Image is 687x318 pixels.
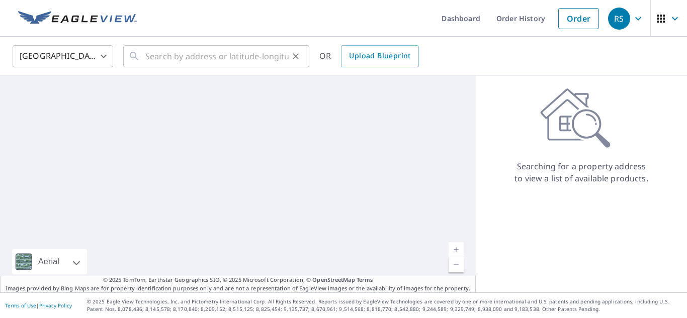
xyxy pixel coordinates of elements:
[341,45,418,67] a: Upload Blueprint
[12,249,87,274] div: Aerial
[5,302,72,308] p: |
[13,42,113,70] div: [GEOGRAPHIC_DATA]
[289,49,303,63] button: Clear
[319,45,419,67] div: OR
[35,249,62,274] div: Aerial
[312,276,355,283] a: OpenStreetMap
[103,276,373,284] span: © 2025 TomTom, Earthstar Geographics SIO, © 2025 Microsoft Corporation, ©
[357,276,373,283] a: Terms
[449,257,464,272] a: Current Level 5, Zoom Out
[349,50,410,62] span: Upload Blueprint
[514,160,649,184] p: Searching for a property address to view a list of available products.
[18,11,137,26] img: EV Logo
[39,302,72,309] a: Privacy Policy
[145,42,289,70] input: Search by address or latitude-longitude
[87,298,682,313] p: © 2025 Eagle View Technologies, Inc. and Pictometry International Corp. All Rights Reserved. Repo...
[558,8,599,29] a: Order
[5,302,36,309] a: Terms of Use
[449,242,464,257] a: Current Level 5, Zoom In
[608,8,630,30] div: RS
